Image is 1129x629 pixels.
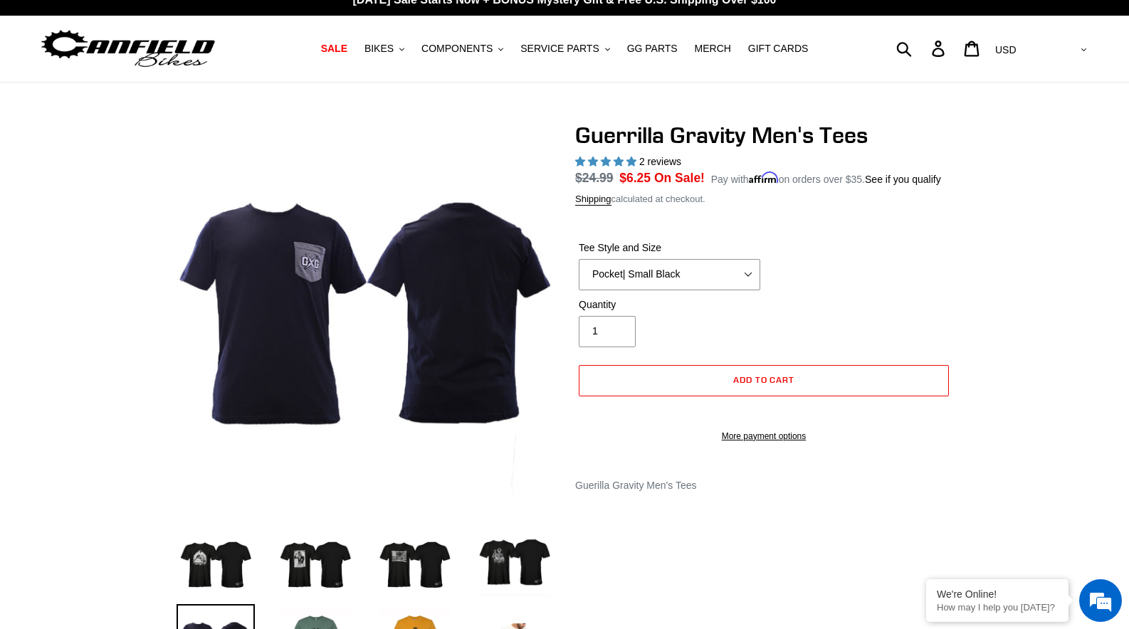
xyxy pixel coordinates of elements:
[695,43,731,55] span: MERCH
[711,169,941,187] p: Pay with on orders over $35.
[575,122,952,149] h1: Guerrilla Gravity Men's Tees
[421,43,493,55] span: COMPONENTS
[476,522,554,600] img: Load image into Gallery viewer, Guerrilla Gravity Men&#39;s Tees
[314,39,355,58] a: SALE
[575,192,952,206] div: calculated at checkout.
[276,522,355,600] img: Load image into Gallery viewer, Guerrilla Gravity Men&#39;s Tees
[575,156,639,167] span: 5.00 stars
[575,194,611,206] a: Shipping
[627,43,678,55] span: GG PARTS
[579,240,760,255] label: Tee Style and Size
[579,365,949,396] button: Add to cart
[39,26,217,71] img: Canfield Bikes
[575,171,614,185] s: $24.99
[937,602,1058,613] p: How may I help you today?
[579,297,760,312] label: Quantity
[579,430,949,443] a: More payment options
[688,39,738,58] a: MERCH
[575,478,952,493] div: Guerilla Gravity Men's Tees
[904,33,940,64] input: Search
[749,171,779,184] span: Affirm
[620,39,685,58] a: GG PARTS
[619,171,651,185] span: $6.25
[364,43,394,55] span: BIKES
[733,374,795,385] span: Add to cart
[865,174,941,185] a: See if you qualify - Learn more about Affirm Financing (opens in modal)
[748,43,809,55] span: GIFT CARDS
[321,43,347,55] span: SALE
[513,39,616,58] button: SERVICE PARTS
[376,522,454,600] img: Load image into Gallery viewer, Guerrilla Gravity Men&#39;s Tees
[654,169,705,187] span: On Sale!
[520,43,599,55] span: SERVICE PARTS
[414,39,510,58] button: COMPONENTS
[741,39,816,58] a: GIFT CARDS
[357,39,411,58] button: BIKES
[177,522,255,600] img: Load image into Gallery viewer, Guerrilla Gravity Men&#39;s Tees
[937,588,1058,600] div: We're Online!
[639,156,681,167] span: 2 reviews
